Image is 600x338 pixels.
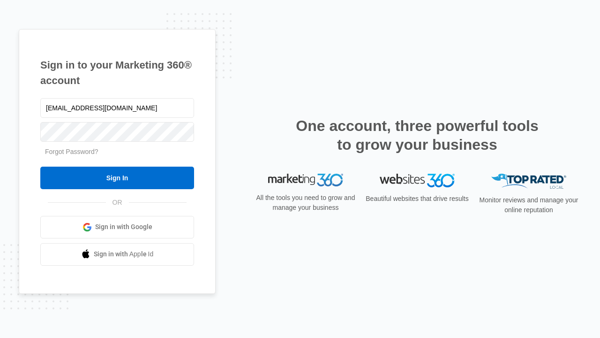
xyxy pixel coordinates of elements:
[95,222,152,232] span: Sign in with Google
[380,174,455,187] img: Websites 360
[253,193,358,213] p: All the tools you need to grow and manage your business
[45,148,98,155] a: Forgot Password?
[293,116,541,154] h2: One account, three powerful tools to grow your business
[365,194,470,204] p: Beautiful websites that drive results
[40,243,194,266] a: Sign in with Apple Id
[268,174,343,187] img: Marketing 360
[491,174,566,189] img: Top Rated Local
[40,98,194,118] input: Email
[476,195,581,215] p: Monitor reviews and manage your online reputation
[40,167,194,189] input: Sign In
[40,57,194,88] h1: Sign in to your Marketing 360® account
[40,216,194,238] a: Sign in with Google
[106,198,129,207] span: OR
[94,249,154,259] span: Sign in with Apple Id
